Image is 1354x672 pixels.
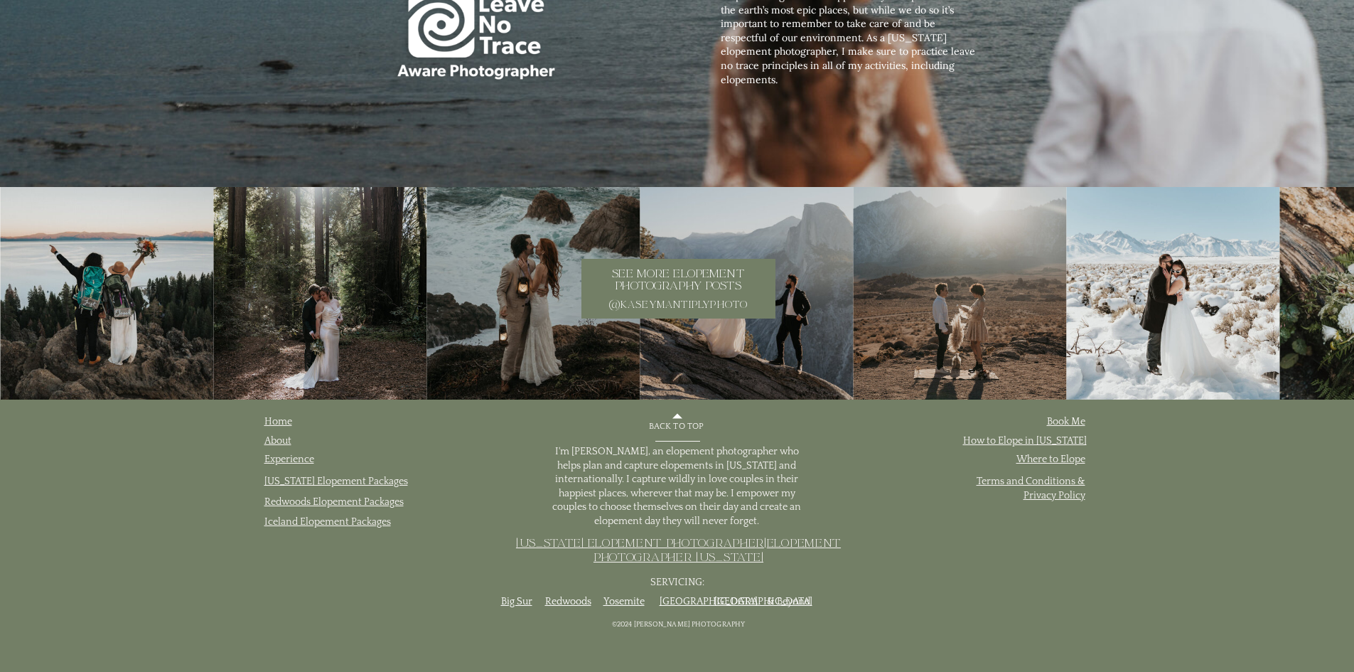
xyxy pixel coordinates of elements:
[603,596,645,607] a: Yosemite
[501,596,532,607] a: Big Sur
[977,476,1085,501] a: Terms and Conditions & Privacy Policy
[767,595,813,609] p: & Beyond
[507,536,851,567] p: |
[1016,454,1085,465] a: Where to Elope
[586,268,771,293] h3: See more elopement photography posts
[593,422,761,437] a: back to top
[264,476,408,487] a: [US_STATE] Elopement Packages
[714,596,812,607] a: [GEOGRAPHIC_DATA]
[264,416,292,427] a: Home
[1047,416,1085,427] a: Book Me
[545,619,812,629] a: ©2024 [PERSON_NAME] Photography
[641,576,714,590] p: Servicing:
[545,596,591,607] a: Redwoods
[516,535,764,550] a: [US_STATE] Elopement Photographer
[264,454,314,465] a: Experience
[544,445,810,531] p: I'm [PERSON_NAME], an elopement photographer who helps plan and capture elopements in [US_STATE] ...
[264,516,391,528] a: Iceland Elopement Packages
[963,435,1087,447] a: How to Elope in [US_STATE]
[603,299,755,311] a: @kaseymantiplyphoto
[264,496,404,508] a: Redwoods Elopement Packages
[264,435,291,447] a: About
[593,535,841,565] a: Elopement Photographer [US_STATE]
[660,596,758,607] a: [GEOGRAPHIC_DATA]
